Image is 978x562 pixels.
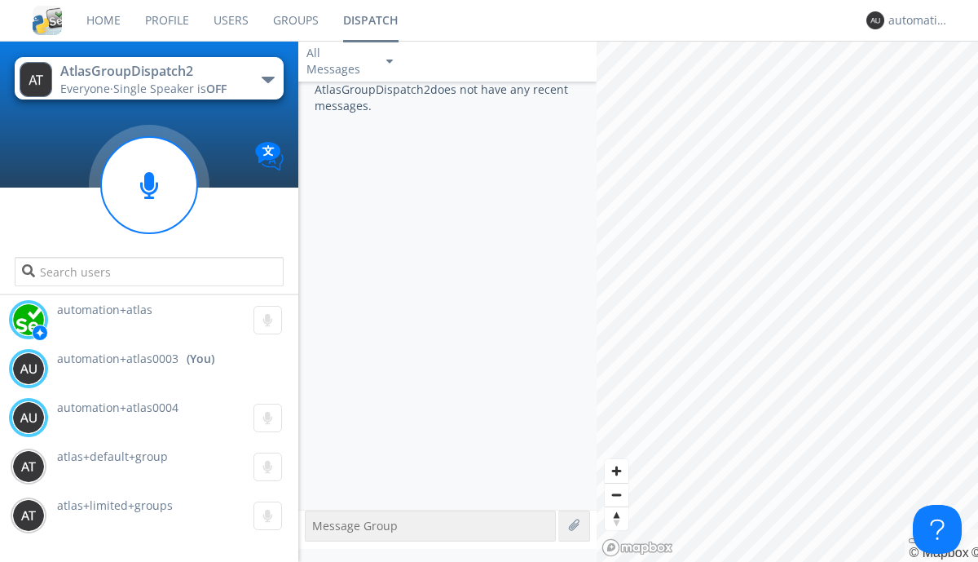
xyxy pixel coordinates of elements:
[57,302,152,317] span: automation+atlas
[113,81,227,96] span: Single Speaker is
[12,352,45,385] img: 373638.png
[913,505,962,554] iframe: Toggle Customer Support
[605,507,628,530] button: Reset bearing to north
[57,400,178,415] span: automation+atlas0004
[306,45,372,77] div: All Messages
[12,450,45,483] img: 373638.png
[187,351,214,367] div: (You)
[15,257,283,286] input: Search users
[57,498,173,513] span: atlas+limited+groups
[909,546,968,560] a: Mapbox
[206,81,227,96] span: OFF
[888,12,949,29] div: automation+atlas0003
[298,82,597,510] div: AtlasGroupDispatch2 does not have any recent messages.
[20,62,52,97] img: 373638.png
[605,483,628,507] button: Zoom out
[866,11,884,29] img: 373638.png
[15,57,283,100] button: AtlasGroupDispatch2Everyone·Single Speaker isOFF
[12,499,45,532] img: 373638.png
[60,62,244,81] div: AtlasGroupDispatch2
[255,142,284,170] img: Translation enabled
[60,81,244,97] div: Everyone ·
[33,6,62,35] img: cddb5a64eb264b2086981ab96f4c1ba7
[57,351,178,367] span: automation+atlas0003
[909,538,922,543] button: Toggle attribution
[57,449,168,464] span: atlas+default+group
[601,538,673,557] a: Mapbox logo
[605,459,628,483] button: Zoom in
[12,303,45,336] img: d2d01cd9b4174d08988066c6d424eccd
[605,507,628,530] span: Reset bearing to north
[12,401,45,434] img: 373638.png
[386,60,393,64] img: caret-down-sm.svg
